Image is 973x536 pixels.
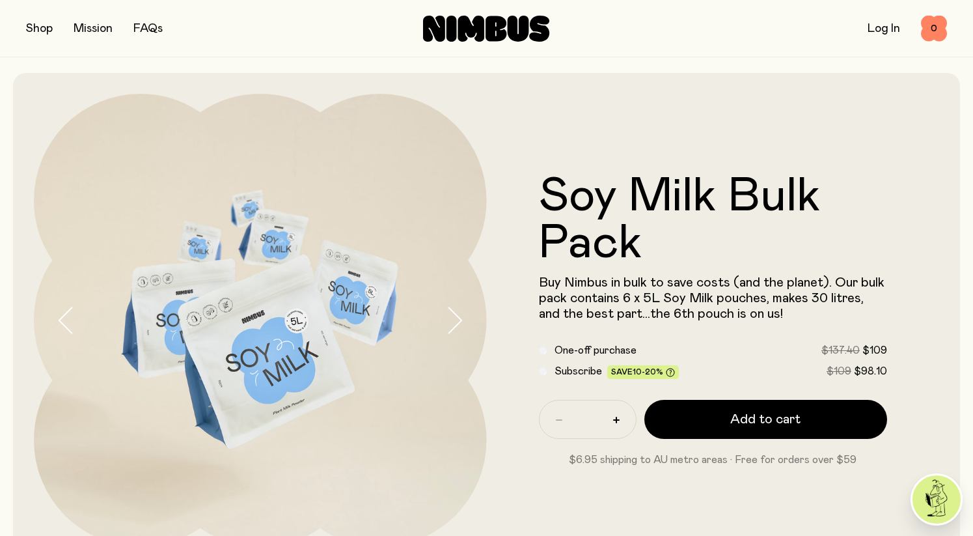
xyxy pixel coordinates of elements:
[827,366,851,376] span: $109
[868,23,900,35] a: Log In
[821,345,860,356] span: $137.40
[555,345,637,356] span: One-off purchase
[633,368,663,376] span: 10-20%
[74,23,113,35] a: Mission
[644,400,888,439] button: Add to cart
[133,23,163,35] a: FAQs
[921,16,947,42] button: 0
[555,366,602,376] span: Subscribe
[611,368,675,378] span: Save
[539,276,884,320] span: Buy Nimbus in bulk to save costs (and the planet). Our bulk pack contains 6 x 5L Soy Milk pouches...
[539,173,888,267] h1: Soy Milk Bulk Pack
[912,475,961,524] img: agent
[539,452,888,468] p: $6.95 shipping to AU metro areas · Free for orders over $59
[862,345,887,356] span: $109
[730,410,801,429] span: Add to cart
[854,366,887,376] span: $98.10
